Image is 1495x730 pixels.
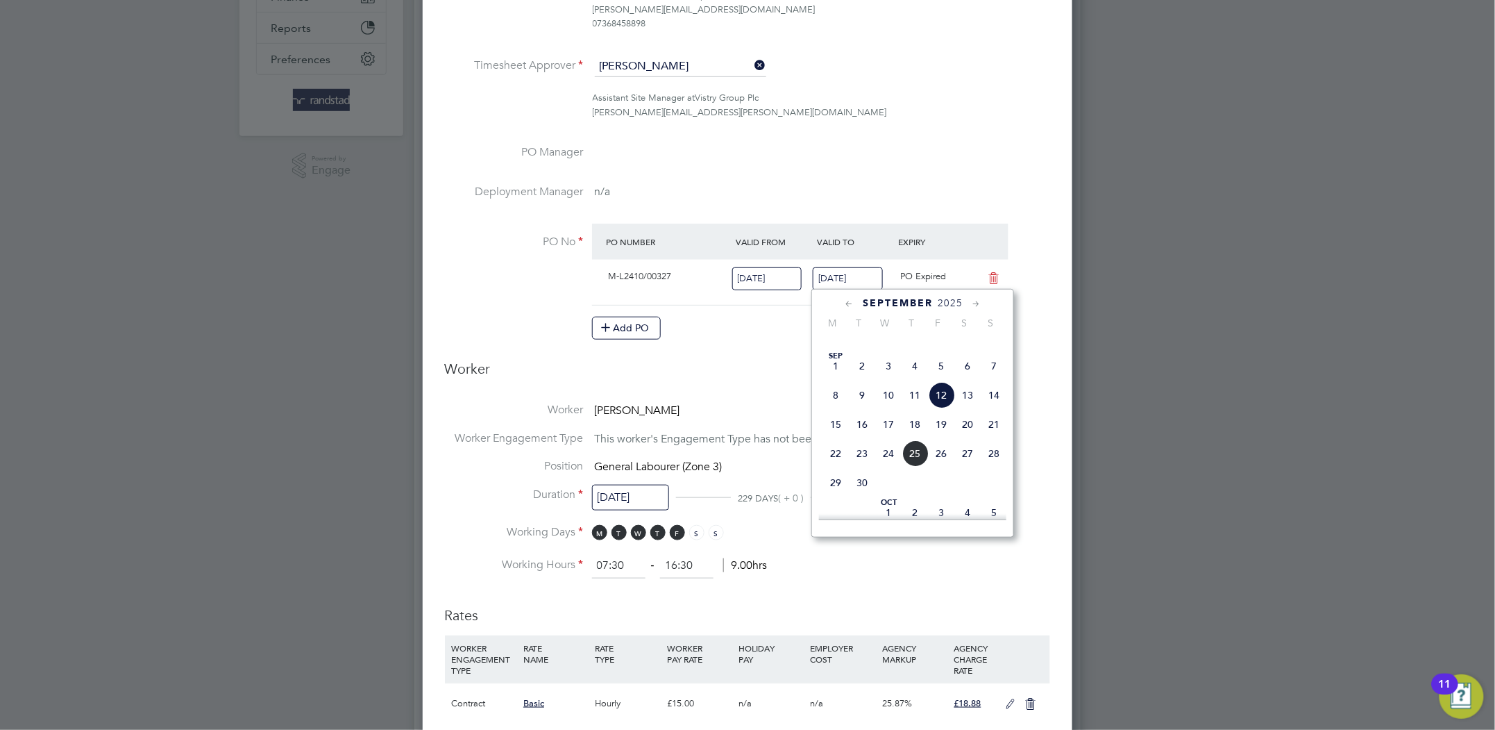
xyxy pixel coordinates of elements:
span: This worker's Engagement Type has not been registered by its Agency. [595,432,943,446]
span: 25.87% [882,697,912,709]
div: AGENCY CHARGE RATE [951,636,999,683]
span: 21 [981,411,1007,438]
label: Timesheet Approver [445,58,584,73]
span: 17 [875,411,902,438]
div: HOLIDAY PAY [735,636,806,672]
span: 27 [954,440,981,467]
span: General Labourer (Zone 3) [595,461,723,474]
label: Working Days [445,525,584,540]
span: F [670,525,685,540]
div: RATE NAME [520,636,591,672]
span: Oct [875,499,902,506]
input: Select one [592,485,669,511]
span: 229 DAYS [738,492,778,504]
div: Hourly [592,683,664,724]
span: T [650,525,666,540]
span: M [592,525,607,540]
label: Worker [445,403,584,417]
span: 3 [875,353,902,379]
span: 10 [875,382,902,408]
div: 11 [1439,684,1451,702]
span: 13 [954,382,981,408]
span: 12 [928,382,954,408]
span: n/a [595,185,611,199]
label: Working Hours [445,558,584,572]
span: 28 [981,440,1007,467]
span: Basic [523,697,544,709]
input: Select one [813,267,883,290]
span: 19 [928,411,954,438]
span: W [631,525,646,540]
span: 7 [981,353,1007,379]
span: ‐ [648,558,657,572]
input: Select one [732,267,802,290]
span: 1 [875,499,902,526]
span: T [845,317,872,329]
input: Search for... [595,56,766,77]
span: Assistant Site Manager at [593,92,695,103]
input: 17:00 [660,554,713,579]
span: 2025 [938,297,963,309]
input: 08:00 [592,554,645,579]
span: 20 [954,411,981,438]
div: [PERSON_NAME][EMAIL_ADDRESS][DOMAIN_NAME] [593,3,1050,17]
span: 29 [822,470,849,496]
span: n/a [738,697,752,709]
span: ( + 0 ) [778,492,804,504]
span: S [709,525,724,540]
label: PO Manager [445,145,584,160]
span: T [898,317,924,329]
span: 14 [981,382,1007,408]
span: T [611,525,627,540]
span: £18.88 [954,697,981,709]
label: Deployment Manager [445,185,584,199]
div: WORKER PAY RATE [664,636,735,672]
span: 16 [849,411,875,438]
span: PO Expired [900,270,946,282]
span: [PERSON_NAME] [595,404,680,417]
span: 3 [928,499,954,526]
button: Add PO [592,317,661,339]
span: Sep [822,353,849,360]
div: EMPLOYER COST [807,636,879,672]
div: PO Number [603,229,733,254]
label: Duration [445,488,584,502]
span: 9.00hrs [723,558,767,572]
span: 5 [928,353,954,379]
span: 9 [849,382,875,408]
span: 4 [954,499,981,526]
span: 2 [849,353,875,379]
span: 30 [849,470,875,496]
span: September [863,297,933,309]
label: Position [445,459,584,474]
span: 5 [981,499,1007,526]
span: 22 [822,440,849,467]
div: £15.00 [664,683,735,724]
span: 4 [902,353,928,379]
div: Valid To [813,229,895,254]
span: 6 [954,353,981,379]
span: 11 [902,382,928,408]
span: 24 [875,440,902,467]
div: Expiry [895,229,976,254]
h3: Rates [445,592,1050,624]
span: S [689,525,704,540]
span: n/a [811,697,824,709]
span: S [951,317,977,329]
span: S [977,317,1004,329]
div: AGENCY MARKUP [879,636,950,672]
label: Worker Engagement Type [445,431,584,446]
span: 26 [928,440,954,467]
span: 23 [849,440,875,467]
div: 07368458898 [593,17,1050,31]
span: 15 [822,411,849,438]
div: RATE TYPE [592,636,664,672]
span: M [819,317,845,329]
div: Valid From [733,229,814,254]
span: M-L2410/00327 [609,270,672,282]
span: 2 [902,499,928,526]
button: Open Resource Center, 11 new notifications [1439,674,1484,719]
span: 18 [902,411,928,438]
h3: Worker [445,360,1050,389]
div: Contract [448,683,520,724]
